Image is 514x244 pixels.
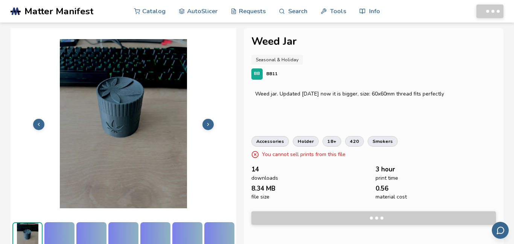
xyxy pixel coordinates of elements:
span: BB [254,71,260,76]
p: You cannot sell prints from this file [262,150,345,158]
a: accessories [251,136,289,147]
span: 8.34 MB [251,185,275,192]
a: 18+ [322,136,341,147]
a: smokers [368,136,398,147]
div: Weed jar. Updated [DATE] now it is bigger, size: 60x60mm thread fits perfectly [255,91,492,97]
span: 3 hour [376,166,395,173]
a: Seasonal & Holiday [251,55,303,65]
a: 420 [345,136,364,147]
a: holder [293,136,319,147]
button: Send feedback via email [492,222,509,239]
span: Matter Manifest [24,6,93,17]
span: 14 [251,166,259,173]
span: downloads [251,175,278,181]
h1: Weed Jar [251,36,496,47]
span: 0.56 [376,185,388,192]
span: print time [376,175,398,181]
p: BB11 [266,70,278,78]
span: material cost [376,194,407,200]
span: file size [251,194,269,200]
